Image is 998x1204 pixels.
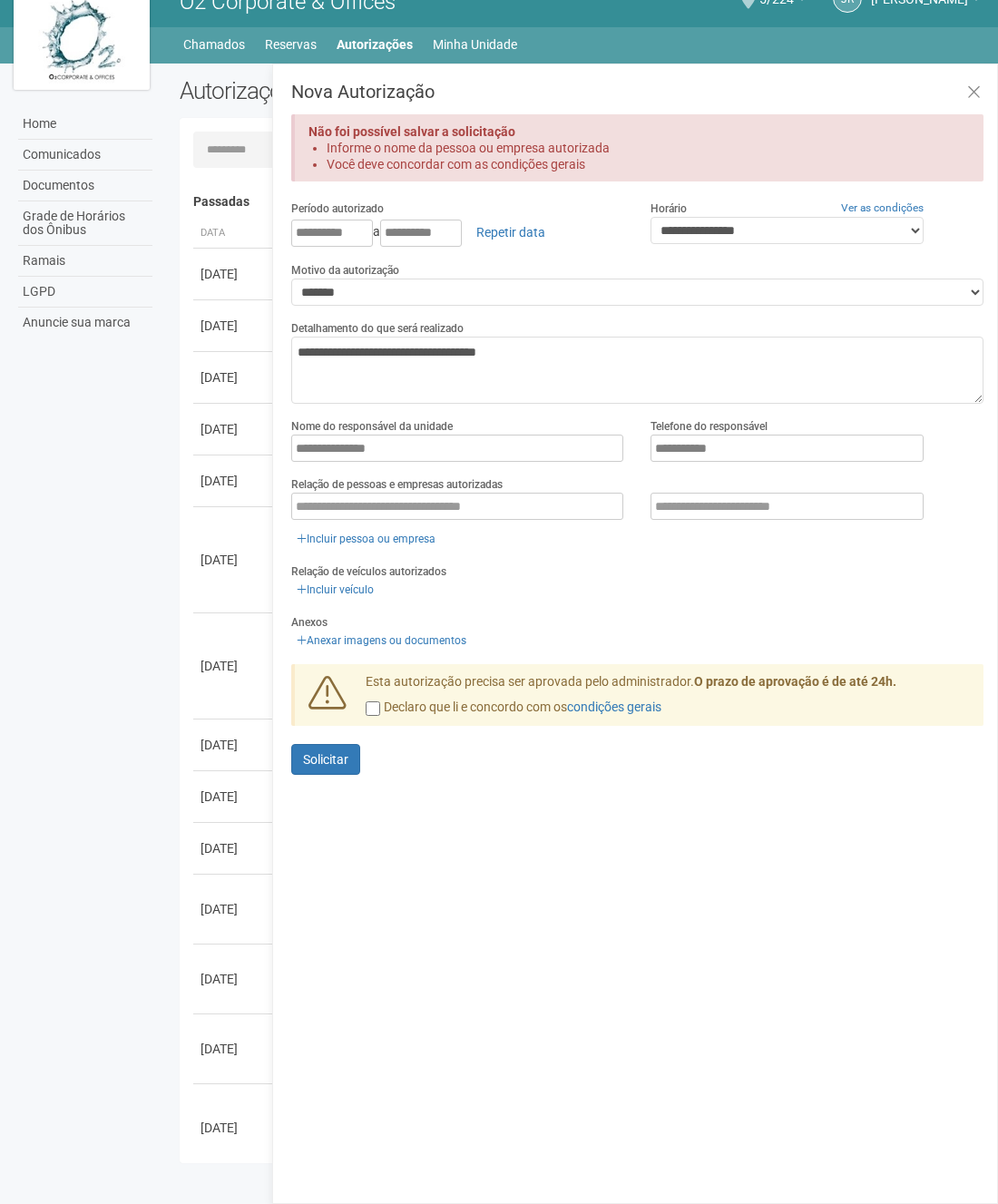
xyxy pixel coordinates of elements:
a: Documentos [18,171,152,201]
div: [DATE] [201,900,268,918]
input: Declaro que li e concordo com oscondições gerais [366,701,380,716]
label: Relação de pessoas e empresas autorizadas [291,476,503,493]
a: Repetir data [465,217,557,248]
strong: O prazo de aprovação é de até 24h. [694,674,896,689]
a: Reservas [265,32,317,57]
label: Nome do responsável da unidade [291,418,453,435]
a: Minha Unidade [433,32,517,57]
div: [DATE] [201,1040,268,1058]
div: [DATE] [201,970,268,988]
button: Solicitar [291,744,360,775]
div: [DATE] [201,472,268,490]
div: Esta autorização precisa ser aprovada pelo administrador. [352,673,983,726]
a: Autorizações [337,32,413,57]
label: Horário [651,201,687,217]
a: Grade de Horários dos Ônibus [18,201,152,246]
a: Ramais [18,246,152,277]
div: [DATE] [201,551,268,569]
a: condições gerais [567,700,661,714]
label: Telefone do responsável [651,418,768,435]
label: Relação de veículos autorizados [291,563,446,580]
div: a [291,217,624,248]
div: [DATE] [201,420,268,438]
li: Você deve concordar com as condições gerais [327,156,952,172]
th: Data [193,219,275,249]
div: [DATE] [201,265,268,283]
label: Declaro que li e concordo com os [366,699,661,717]
span: Solicitar [303,752,348,767]
a: Ver as condições [841,201,924,214]
div: [DATE] [201,317,268,335]
a: Incluir pessoa ou empresa [291,529,441,549]
div: [DATE] [201,839,268,857]
strong: Não foi possível salvar a solicitação [308,124,515,139]
div: [DATE] [201,788,268,806]
a: Anexar imagens ou documentos [291,631,472,651]
div: [DATE] [201,736,268,754]
h4: Passadas [193,195,971,209]
a: Comunicados [18,140,152,171]
a: Incluir veículo [291,580,379,600]
a: Chamados [183,32,245,57]
a: Home [18,109,152,140]
label: Motivo da autorização [291,262,399,279]
div: [DATE] [201,657,268,675]
label: Anexos [291,614,328,631]
li: Informe o nome da pessoa ou empresa autorizada [327,140,952,156]
a: LGPD [18,277,152,308]
h2: Autorizações [180,77,568,104]
label: Período autorizado [291,201,384,217]
label: Detalhamento do que será realizado [291,320,464,337]
a: Anuncie sua marca [18,308,152,338]
h3: Nova Autorização [291,83,983,101]
div: [DATE] [201,368,268,387]
div: [DATE] [201,1119,268,1137]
